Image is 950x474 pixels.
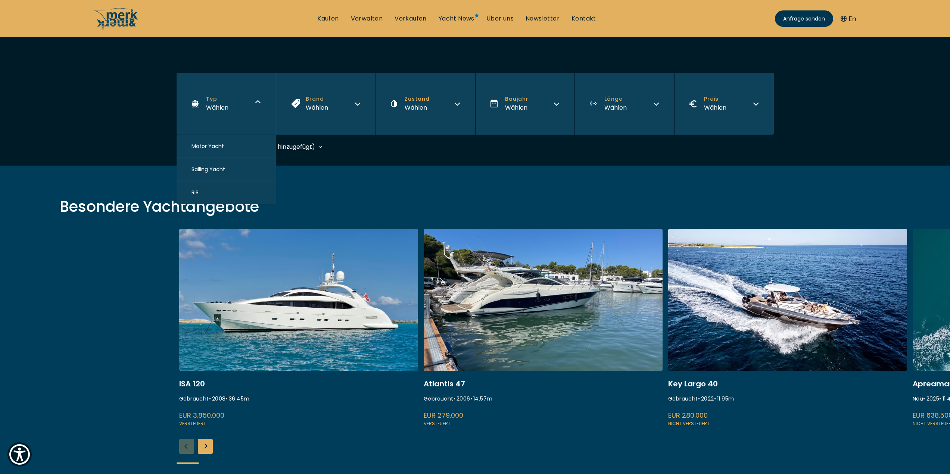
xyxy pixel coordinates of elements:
[704,103,726,112] div: Wählen
[276,73,376,135] button: BrandWählen
[704,95,726,103] span: Preis
[177,158,276,181] button: Sailing Yacht
[674,73,774,135] button: PreisWählen
[526,15,560,23] a: Newsletter
[376,73,475,135] button: ZustandWählen
[206,95,228,103] span: Typ
[604,103,627,112] div: Wählen
[191,189,199,197] span: RIB
[486,15,514,23] a: Über uns
[191,166,225,173] span: Sailing Yacht
[505,95,529,103] span: Baujahr
[306,103,328,112] div: Wählen
[571,15,596,23] a: Kontakt
[604,95,627,103] span: Länge
[405,95,430,103] span: Zustand
[395,15,427,23] a: Verkaufen
[306,95,328,103] span: Brand
[475,73,575,135] button: BaujahrWählen
[841,14,856,24] button: En
[206,103,228,112] div: Wählen
[783,15,825,23] span: Anfrage senden
[317,15,339,23] a: Kaufen
[439,15,474,23] a: Yacht News
[505,103,529,112] div: Wählen
[351,15,383,23] a: Verwalten
[574,73,674,135] button: LängeWählen
[198,439,213,454] div: Next slide
[405,103,430,112] div: Wählen
[177,135,276,158] button: Motor Yacht
[191,142,224,150] span: Motor Yacht
[775,10,833,27] a: Anfrage senden
[177,73,276,135] button: TypWählen
[7,442,32,467] button: Show Accessibility Preferences
[177,181,276,204] button: RIB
